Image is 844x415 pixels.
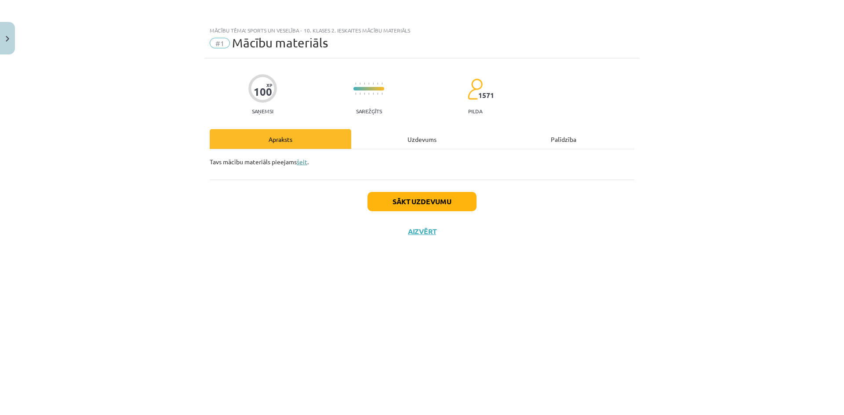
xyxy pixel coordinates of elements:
p: Tavs mācību materiāls pieejams . [210,157,634,166]
div: Uzdevums [351,129,493,149]
img: icon-short-line-57e1e144782c952c97e751825c79c345078a6d821885a25fce030b3d8c18986b.svg [355,93,356,95]
img: icon-short-line-57e1e144782c952c97e751825c79c345078a6d821885a25fce030b3d8c18986b.svg [364,93,365,95]
div: Apraksts [210,129,351,149]
p: Sarežģīts [356,108,382,114]
img: icon-short-line-57e1e144782c952c97e751825c79c345078a6d821885a25fce030b3d8c18986b.svg [382,83,382,85]
img: icon-short-line-57e1e144782c952c97e751825c79c345078a6d821885a25fce030b3d8c18986b.svg [364,83,365,85]
img: icon-short-line-57e1e144782c952c97e751825c79c345078a6d821885a25fce030b3d8c18986b.svg [360,83,360,85]
div: 100 [254,86,272,98]
span: 1571 [478,91,494,99]
p: Saņemsi [248,108,277,114]
img: icon-short-line-57e1e144782c952c97e751825c79c345078a6d821885a25fce030b3d8c18986b.svg [368,83,369,85]
p: pilda [468,108,482,114]
span: Mācību materiāls [232,36,328,50]
img: icon-short-line-57e1e144782c952c97e751825c79c345078a6d821885a25fce030b3d8c18986b.svg [373,83,374,85]
img: icon-short-line-57e1e144782c952c97e751825c79c345078a6d821885a25fce030b3d8c18986b.svg [377,93,378,95]
button: Sākt uzdevumu [367,192,477,211]
img: students-c634bb4e5e11cddfef0936a35e636f08e4e9abd3cc4e673bd6f9a4125e45ecb1.svg [467,78,483,100]
a: šeit [297,158,307,166]
img: icon-short-line-57e1e144782c952c97e751825c79c345078a6d821885a25fce030b3d8c18986b.svg [368,93,369,95]
img: icon-close-lesson-0947bae3869378f0d4975bcd49f059093ad1ed9edebbc8119c70593378902aed.svg [6,36,9,42]
img: icon-short-line-57e1e144782c952c97e751825c79c345078a6d821885a25fce030b3d8c18986b.svg [382,93,382,95]
button: Aizvērt [405,227,439,236]
img: icon-short-line-57e1e144782c952c97e751825c79c345078a6d821885a25fce030b3d8c18986b.svg [377,83,378,85]
div: Mācību tēma: Sports un veselība - 10. klases 2. ieskaites mācību materiāls [210,27,634,33]
img: icon-short-line-57e1e144782c952c97e751825c79c345078a6d821885a25fce030b3d8c18986b.svg [373,93,374,95]
img: icon-short-line-57e1e144782c952c97e751825c79c345078a6d821885a25fce030b3d8c18986b.svg [360,93,360,95]
div: Palīdzība [493,129,634,149]
span: XP [266,83,272,87]
span: #1 [210,38,230,48]
img: icon-short-line-57e1e144782c952c97e751825c79c345078a6d821885a25fce030b3d8c18986b.svg [355,83,356,85]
